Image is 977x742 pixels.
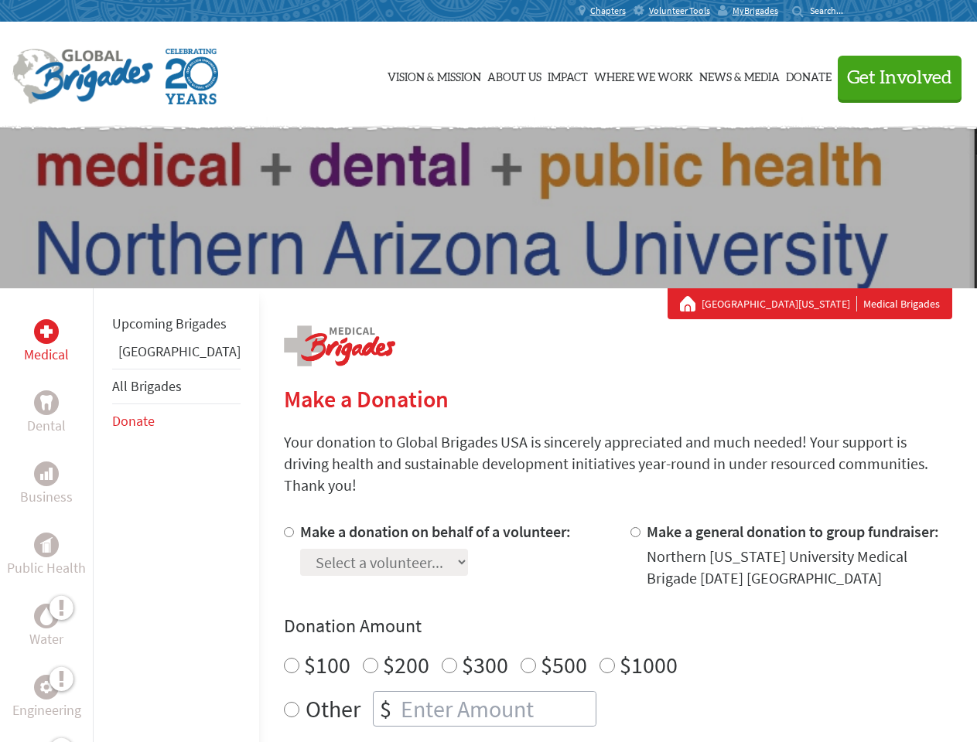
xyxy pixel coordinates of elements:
[40,395,53,410] img: Dental
[541,650,587,679] label: $500
[304,650,350,679] label: $100
[810,5,854,16] input: Search...
[838,56,962,100] button: Get Involved
[12,49,153,104] img: Global Brigades Logo
[27,390,66,437] a: DentalDental
[12,699,81,721] p: Engineering
[166,49,218,104] img: Global Brigades Celebrating 20 Years
[284,431,952,496] p: Your donation to Global Brigades USA is sincerely appreciated and much needed! Your support is dr...
[112,369,241,404] li: All Brigades
[620,650,678,679] label: $1000
[374,692,398,726] div: $
[590,5,626,17] span: Chapters
[284,385,952,413] h2: Make a Donation
[487,36,541,114] a: About Us
[398,692,596,726] input: Enter Amount
[34,533,59,557] div: Public Health
[12,675,81,721] a: EngineeringEngineering
[40,681,53,693] img: Engineering
[40,537,53,553] img: Public Health
[112,341,241,369] li: Greece
[34,390,59,415] div: Dental
[300,522,571,541] label: Make a donation on behalf of a volunteer:
[40,325,53,338] img: Medical
[7,557,86,579] p: Public Health
[112,377,182,395] a: All Brigades
[112,315,227,332] a: Upcoming Brigades
[383,650,429,679] label: $200
[462,650,508,679] label: $300
[733,5,778,17] span: MyBrigades
[284,614,952,638] h4: Donation Amount
[118,342,241,360] a: [GEOGRAPHIC_DATA]
[29,604,63,650] a: WaterWater
[548,36,588,114] a: Impact
[388,36,481,114] a: Vision & Mission
[24,344,69,366] p: Medical
[7,533,86,579] a: Public HealthPublic Health
[34,675,59,699] div: Engineering
[680,296,940,311] div: Medical Brigades
[702,296,857,311] a: [GEOGRAPHIC_DATA][US_STATE]
[34,461,59,486] div: Business
[847,69,952,87] span: Get Involved
[699,36,780,114] a: News & Media
[647,546,952,589] div: Northern [US_STATE] University Medical Brigade [DATE] [GEOGRAPHIC_DATA]
[649,5,710,17] span: Volunteer Tools
[20,461,73,508] a: BusinessBusiness
[34,319,59,344] div: Medical
[27,415,66,437] p: Dental
[112,307,241,341] li: Upcoming Brigades
[34,604,59,628] div: Water
[112,404,241,438] li: Donate
[306,691,360,727] label: Other
[40,607,53,625] img: Water
[594,36,693,114] a: Where We Work
[786,36,832,114] a: Donate
[24,319,69,366] a: MedicalMedical
[20,486,73,508] p: Business
[647,522,939,541] label: Make a general donation to group fundraiser:
[40,468,53,480] img: Business
[29,628,63,650] p: Water
[112,412,155,430] a: Donate
[284,325,395,366] img: logo-medical.png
